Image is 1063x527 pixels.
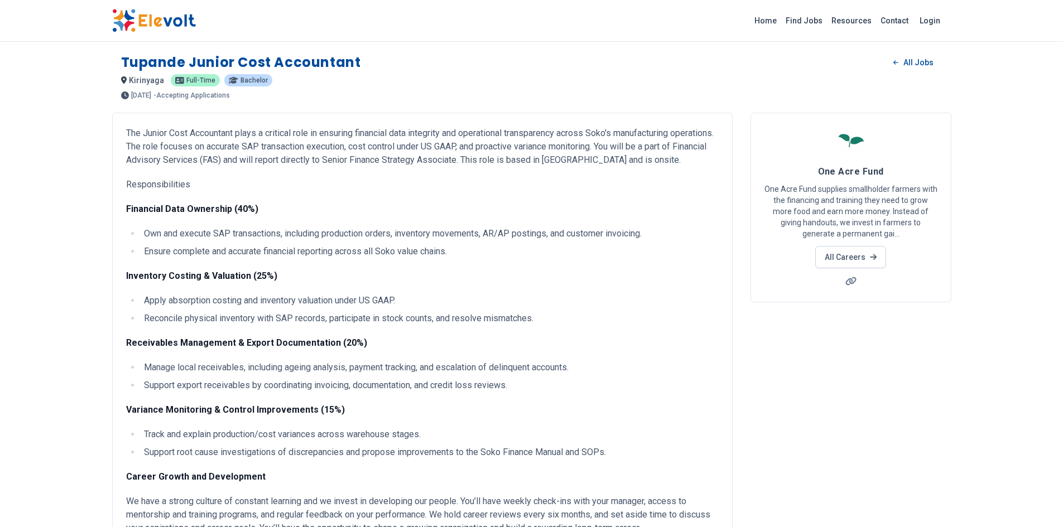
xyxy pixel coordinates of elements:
[126,204,258,214] strong: Financial Data Ownership (40%)
[126,270,277,281] strong: Inventory Costing & Valuation (25%)
[126,404,345,415] strong: Variance Monitoring & Control Improvements (15%)
[241,77,268,84] span: Bachelor
[141,446,719,459] li: Support root cause investigations of discrepancies and propose improvements to the Soko Finance M...
[112,9,196,32] img: Elevolt
[126,337,367,348] strong: Receivables Management & Export Documentation (20%)
[141,428,719,441] li: Track and explain production/cost variances across warehouse stages.
[764,183,937,239] p: One Acre Fund supplies smallholder farmers with the financing and training they need to grow more...
[876,12,913,30] a: Contact
[141,245,719,258] li: Ensure complete and accurate financial reporting across all Soko value chains.
[818,166,884,177] span: One Acre Fund
[153,92,230,99] p: - Accepting Applications
[131,92,151,99] span: [DATE]
[815,246,886,268] a: All Careers
[1007,473,1063,527] iframe: Chat Widget
[884,54,942,71] a: All Jobs
[141,294,719,307] li: Apply absorption costing and inventory valuation under US GAAP.
[141,312,719,325] li: Reconcile physical inventory with SAP records, participate in stock counts, and resolve mismatches.
[129,76,164,85] span: kirinyaga
[186,77,215,84] span: Full-time
[913,9,947,32] a: Login
[750,12,781,30] a: Home
[141,361,719,374] li: Manage local receivables, including ageing analysis, payment tracking, and escalation of delinque...
[141,227,719,240] li: Own and execute SAP transactions, including production orders, inventory movements, AR/AP posting...
[126,471,266,482] strong: Career Growth and Development
[781,12,827,30] a: Find Jobs
[126,178,719,191] p: Responsibilities
[126,127,719,167] p: The Junior Cost Accountant plays a critical role in ensuring financial data integrity and operati...
[121,54,361,71] h1: Tupande Junior Cost Accountant
[827,12,876,30] a: Resources
[141,379,719,392] li: Support export receivables by coordinating invoicing, documentation, and credit loss reviews.
[837,127,865,154] img: One Acre Fund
